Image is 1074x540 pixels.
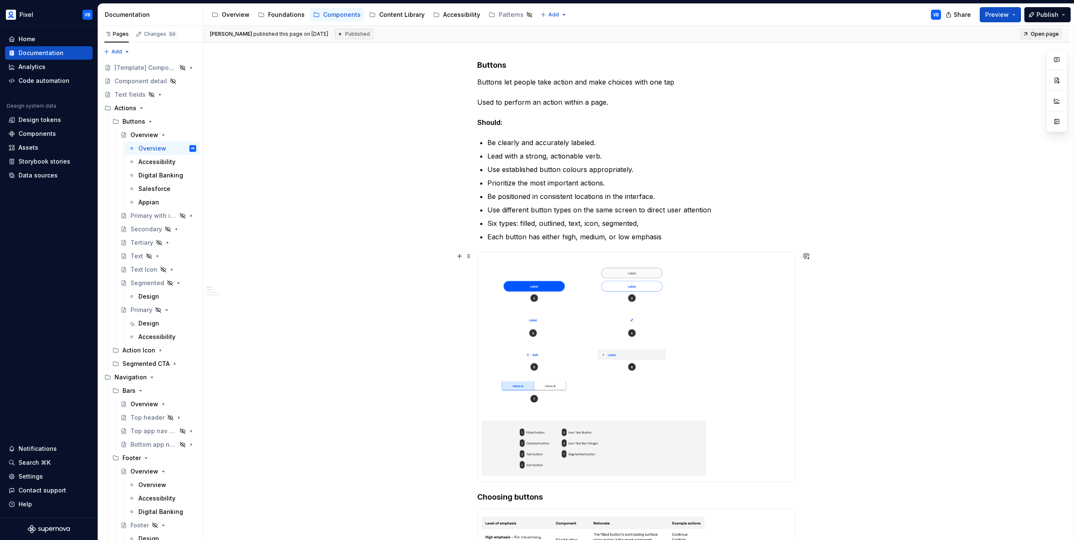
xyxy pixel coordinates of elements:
[1037,11,1058,19] span: Publish
[101,371,199,384] div: Navigation
[114,90,146,99] div: Text fields
[208,6,536,23] div: Page tree
[85,11,90,18] div: VB
[130,212,177,220] div: Primary with icon
[19,458,51,467] div: Search ⌘K
[1024,7,1071,22] button: Publish
[19,11,33,19] div: Pixel
[487,232,795,242] p: Each button has either high, medium, or low emphasis
[5,141,93,154] a: Assets
[101,88,199,101] a: Text fields
[430,8,484,21] a: Accessibility
[941,7,976,22] button: Share
[125,155,199,169] a: Accessibility
[7,103,56,109] div: Design system data
[548,11,559,18] span: Add
[487,151,795,161] p: Lead with a strong, actionable verb.
[138,481,166,489] div: Overview
[138,508,183,516] div: Digital Banking
[19,116,61,124] div: Design tokens
[105,11,199,19] div: Documentation
[109,115,199,128] div: Buttons
[125,142,199,155] a: OverviewVB
[109,451,199,465] div: Footer
[5,484,93,497] button: Contact support
[109,357,199,371] div: Segmented CTA
[117,249,199,263] a: Text
[109,384,199,397] div: Bars
[117,424,199,438] a: Top app nav bar
[19,77,69,85] div: Code automation
[117,519,199,532] a: Footer
[538,9,569,21] button: Add
[487,164,795,175] p: Use established button colours appropriately.
[5,155,93,168] a: Storybook stories
[138,158,175,166] div: Accessibility
[101,61,199,74] a: [Template] Component Title
[130,225,162,233] div: Secondary
[19,130,56,138] div: Components
[117,465,199,478] a: Overview
[138,198,159,206] div: Appian
[19,157,70,166] div: Storybook stories
[125,478,199,492] a: Overview
[5,60,93,74] a: Analytics
[117,263,199,276] a: Text Icon
[101,74,199,88] a: Component detail
[268,11,305,19] div: Foundations
[499,11,524,19] div: Patterns
[138,319,159,328] div: Design
[114,104,136,112] div: Actions
[487,138,795,148] p: Be clearly and accurately labeled.
[477,492,543,501] strong: Choosing buttons
[138,292,159,301] div: Design
[125,330,199,344] a: Accessibility
[144,31,177,37] div: Changes
[210,31,252,37] span: [PERSON_NAME]
[208,8,253,21] a: Overview
[191,144,195,153] div: VB
[122,117,145,126] div: Buttons
[5,442,93,455] button: Notifications
[980,7,1021,22] button: Preview
[168,31,177,37] span: 50
[125,169,199,182] a: Digital Banking
[5,113,93,127] a: Design tokens
[5,498,93,511] button: Help
[323,11,361,19] div: Components
[117,128,199,142] a: Overview
[19,49,64,57] div: Documentation
[130,279,164,287] div: Segmented
[125,492,199,505] a: Accessibility
[477,60,795,70] h4: Buttons
[443,11,480,19] div: Accessibility
[487,178,795,188] p: Prioritize the most important actions.
[112,48,122,55] span: Add
[28,525,70,533] a: Supernova Logo
[477,77,795,127] p: Buttons let people take action and make choices with one tap Used to perform an action within a p...
[130,440,177,449] div: Bottom app nav bar
[487,218,795,228] p: Six types: filled, outlined, text, icon, segmented,
[125,317,199,330] a: Design
[985,11,1009,19] span: Preview
[130,252,143,260] div: Text
[379,11,425,19] div: Content Library
[5,456,93,469] button: Search ⌘K
[117,438,199,451] a: Bottom app nav bar
[19,500,32,508] div: Help
[19,171,58,180] div: Data sources
[130,265,157,274] div: Text Icon
[117,397,199,411] a: Overview
[122,454,141,462] div: Footer
[478,252,718,482] img: 8ec990e2-e749-43db-99fc-be89d107f2ba.png
[130,131,158,139] div: Overview
[122,360,170,368] div: Segmented CTA
[138,333,175,341] div: Accessibility
[5,46,93,60] a: Documentation
[19,472,43,481] div: Settings
[335,29,373,39] div: Published
[310,8,364,21] a: Components
[5,32,93,46] a: Home
[210,31,328,37] span: published this page on [DATE]
[5,74,93,87] a: Code automation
